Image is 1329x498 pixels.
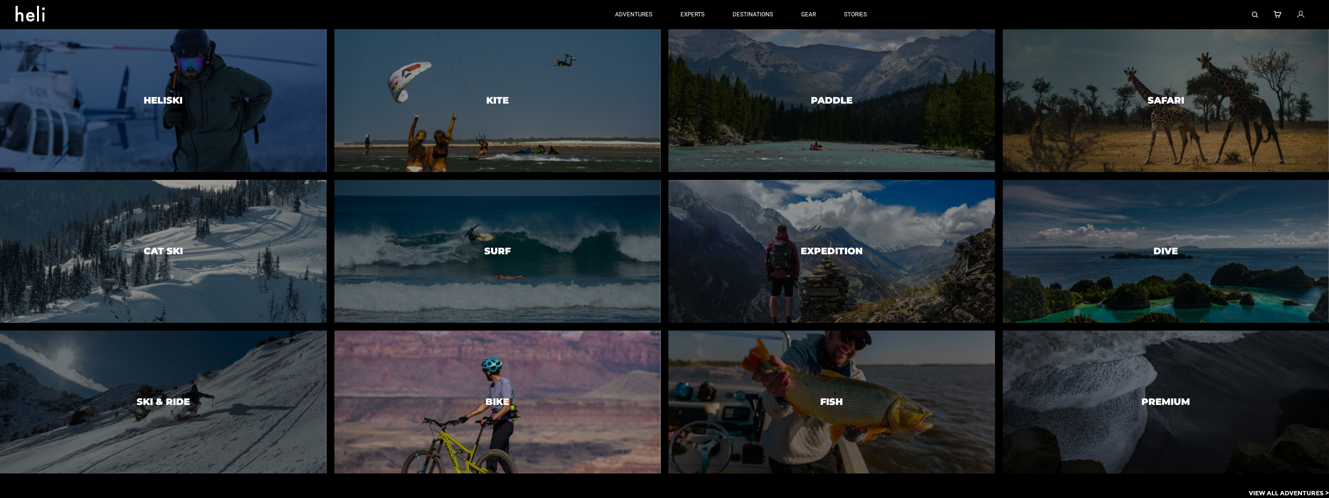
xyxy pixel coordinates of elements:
h3: Safari [1148,95,1184,106]
p: adventures [615,11,652,19]
h3: Paddle [811,95,853,106]
p: View All Adventures > [1249,489,1329,498]
h3: Heliski [144,95,183,106]
h3: Premium [1141,397,1190,407]
h3: Cat Ski [144,246,183,256]
img: search-bar-icon.svg [1252,12,1258,18]
h3: Ski & Ride [137,397,190,407]
p: experts [680,11,705,19]
h3: Dive [1153,246,1178,256]
p: destinations [733,11,773,19]
h3: Kite [486,95,509,106]
h3: Bike [485,397,509,407]
h3: Fish [820,397,843,407]
h3: Expedition [801,246,863,256]
h3: Surf [484,246,511,256]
